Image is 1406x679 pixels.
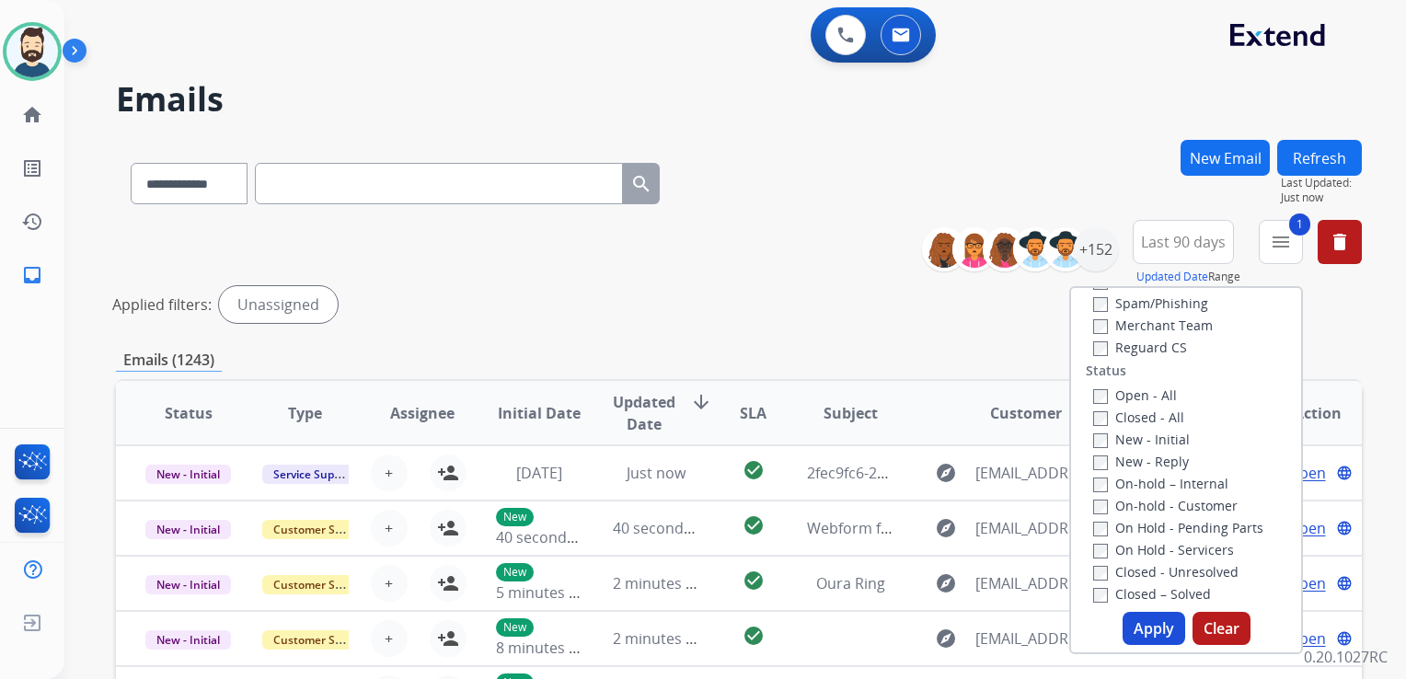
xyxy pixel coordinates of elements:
[824,402,878,424] span: Subject
[1093,522,1108,536] input: On Hold - Pending Parts
[975,517,1098,539] span: [EMAIL_ADDRESS][DOMAIN_NAME]
[743,514,765,536] mat-icon: check_circle
[1136,270,1208,284] button: Updated Date
[1093,339,1187,356] label: Reguard CS
[116,349,222,372] p: Emails (1243)
[975,462,1098,484] span: [EMAIL_ADDRESS][DOMAIN_NAME]
[975,627,1098,650] span: [EMAIL_ADDRESS][DOMAIN_NAME]
[288,402,322,424] span: Type
[1288,462,1326,484] span: Open
[613,391,675,435] span: Updated Date
[437,462,459,484] mat-icon: person_add
[935,627,957,650] mat-icon: explore
[165,402,213,424] span: Status
[437,517,459,539] mat-icon: person_add
[1086,362,1126,380] label: Status
[1093,455,1108,470] input: New - Reply
[116,81,1362,118] h2: Emails
[1281,190,1362,205] span: Just now
[613,573,711,593] span: 2 minutes ago
[385,627,393,650] span: +
[630,173,652,195] mat-icon: search
[627,463,686,483] span: Just now
[1329,231,1351,253] mat-icon: delete
[371,620,408,657] button: +
[1093,566,1108,581] input: Closed - Unresolved
[145,630,231,650] span: New - Initial
[1093,297,1108,312] input: Spam/Phishing
[1193,612,1250,645] button: Clear
[1289,213,1310,236] span: 1
[1093,409,1184,426] label: Closed - All
[1093,389,1108,404] input: Open - All
[1336,575,1353,592] mat-icon: language
[1304,646,1388,668] p: 0.20.1027RC
[516,463,562,483] span: [DATE]
[371,510,408,547] button: +
[1093,453,1189,470] label: New - Reply
[1133,220,1234,264] button: Last 90 days
[1093,585,1211,603] label: Closed – Solved
[21,264,43,286] mat-icon: inbox
[1093,541,1234,558] label: On Hold - Servicers
[1336,520,1353,536] mat-icon: language
[21,211,43,233] mat-icon: history
[1093,500,1108,514] input: On-hold - Customer
[262,575,382,594] span: Customer Support
[935,462,957,484] mat-icon: explore
[496,563,534,581] p: New
[385,572,393,594] span: +
[1093,519,1263,536] label: On Hold - Pending Parts
[1093,294,1208,312] label: Spam/Phishing
[496,582,594,603] span: 5 minutes ago
[1281,176,1362,190] span: Last Updated:
[6,26,58,77] img: avatar
[740,402,766,424] span: SLA
[1270,231,1292,253] mat-icon: menu
[613,518,720,538] span: 40 seconds ago
[807,463,1078,483] span: 2fec9fc6-21a2-4802-aa7c-b128c47ed9fb
[1288,572,1326,594] span: Open
[145,575,231,594] span: New - Initial
[1336,630,1353,647] mat-icon: language
[816,573,885,593] span: Oura Ring
[690,391,712,413] mat-icon: arrow_downward
[975,572,1098,594] span: [EMAIL_ADDRESS][PERSON_NAME][DOMAIN_NAME]
[1093,433,1108,448] input: New - Initial
[1074,227,1118,271] div: +152
[1141,238,1226,246] span: Last 90 days
[371,455,408,491] button: +
[613,628,711,649] span: 2 minutes ago
[1093,272,1168,290] label: Dev Test
[496,527,604,547] span: 40 seconds ago
[262,465,367,484] span: Service Support
[743,570,765,592] mat-icon: check_circle
[496,618,534,637] p: New
[1093,475,1228,492] label: On-hold – Internal
[1093,497,1238,514] label: On-hold - Customer
[1093,431,1190,448] label: New - Initial
[262,520,382,539] span: Customer Support
[437,627,459,650] mat-icon: person_add
[1093,411,1108,426] input: Closed - All
[1093,319,1108,334] input: Merchant Team
[1181,140,1270,176] button: New Email
[1093,588,1108,603] input: Closed – Solved
[1093,563,1239,581] label: Closed - Unresolved
[390,402,455,424] span: Assignee
[145,520,231,539] span: New - Initial
[21,157,43,179] mat-icon: list_alt
[437,572,459,594] mat-icon: person_add
[1259,220,1303,264] button: 1
[1093,316,1213,334] label: Merchant Team
[1093,341,1108,356] input: Reguard CS
[990,402,1062,424] span: Customer
[262,630,382,650] span: Customer Support
[498,402,581,424] span: Initial Date
[1277,140,1362,176] button: Refresh
[1336,465,1353,481] mat-icon: language
[385,517,393,539] span: +
[112,293,212,316] p: Applied filters:
[496,638,594,658] span: 8 minutes ago
[145,465,231,484] span: New - Initial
